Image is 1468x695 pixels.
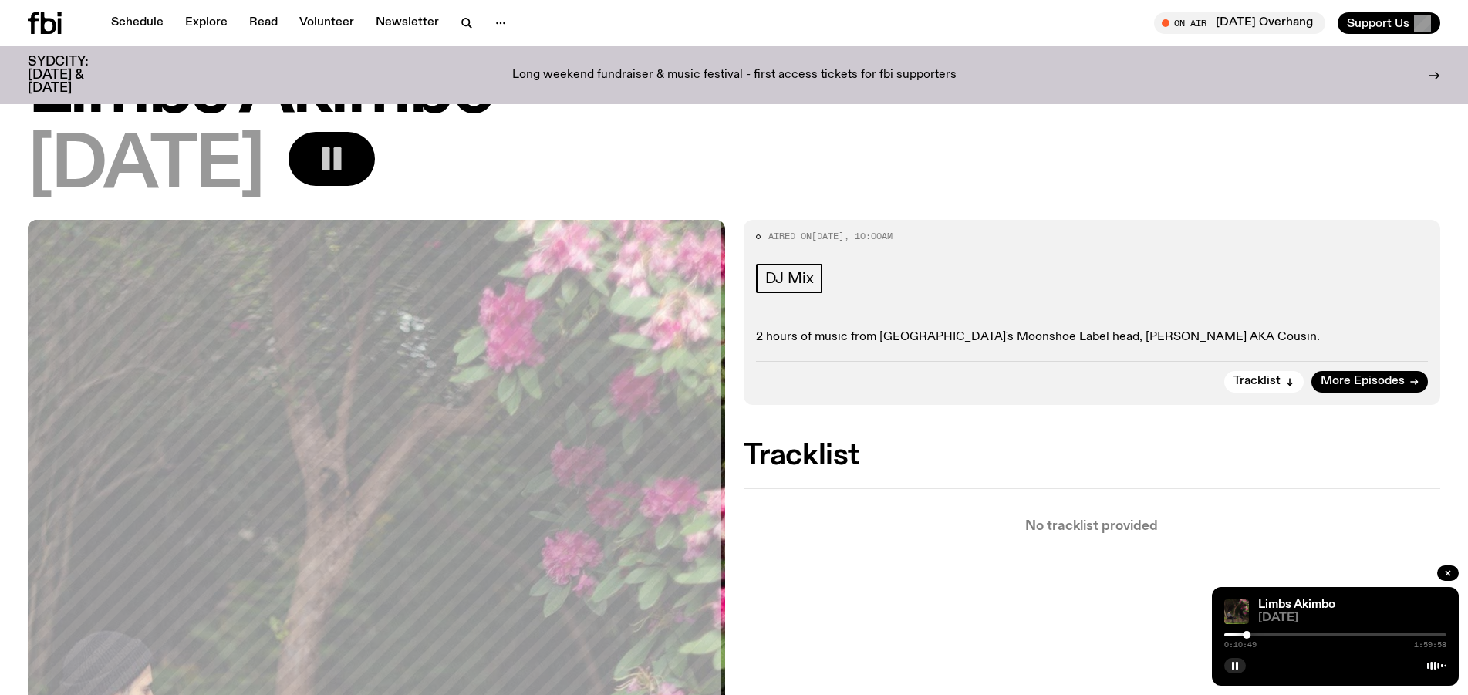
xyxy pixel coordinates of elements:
button: Support Us [1338,12,1440,34]
a: Volunteer [290,12,363,34]
span: Aired on [768,230,812,242]
a: Explore [176,12,237,34]
button: On Air[DATE] Overhang [1154,12,1325,34]
p: Long weekend fundraiser & music festival - first access tickets for fbi supporters [512,69,957,83]
span: Tracklist [1233,376,1281,387]
span: [DATE] [1258,612,1446,624]
h3: SYDCITY: [DATE] & [DATE] [28,56,127,95]
span: [DATE] [812,230,844,242]
span: DJ Mix [765,270,814,287]
a: More Episodes [1311,371,1428,393]
a: Limbs Akimbo [1258,599,1335,611]
span: More Episodes [1321,376,1405,387]
button: Tracklist [1224,371,1304,393]
img: Jackson sits at an outdoor table, legs crossed and gazing at a black and brown dog also sitting a... [1224,599,1249,624]
span: 0:10:49 [1224,641,1257,649]
a: Schedule [102,12,173,34]
span: [DATE] [28,132,264,201]
h2: Tracklist [744,442,1441,470]
a: Read [240,12,287,34]
span: 1:59:58 [1414,641,1446,649]
p: No tracklist provided [744,520,1441,533]
p: 2 hours of music from [GEOGRAPHIC_DATA]'s Moonshoe Label head, [PERSON_NAME] AKA Cousin. [756,330,1429,345]
span: , 10:00am [844,230,893,242]
a: Newsletter [366,12,448,34]
h1: Limbs Akimbo [28,56,1440,126]
span: Support Us [1347,16,1409,30]
a: DJ Mix [756,264,823,293]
